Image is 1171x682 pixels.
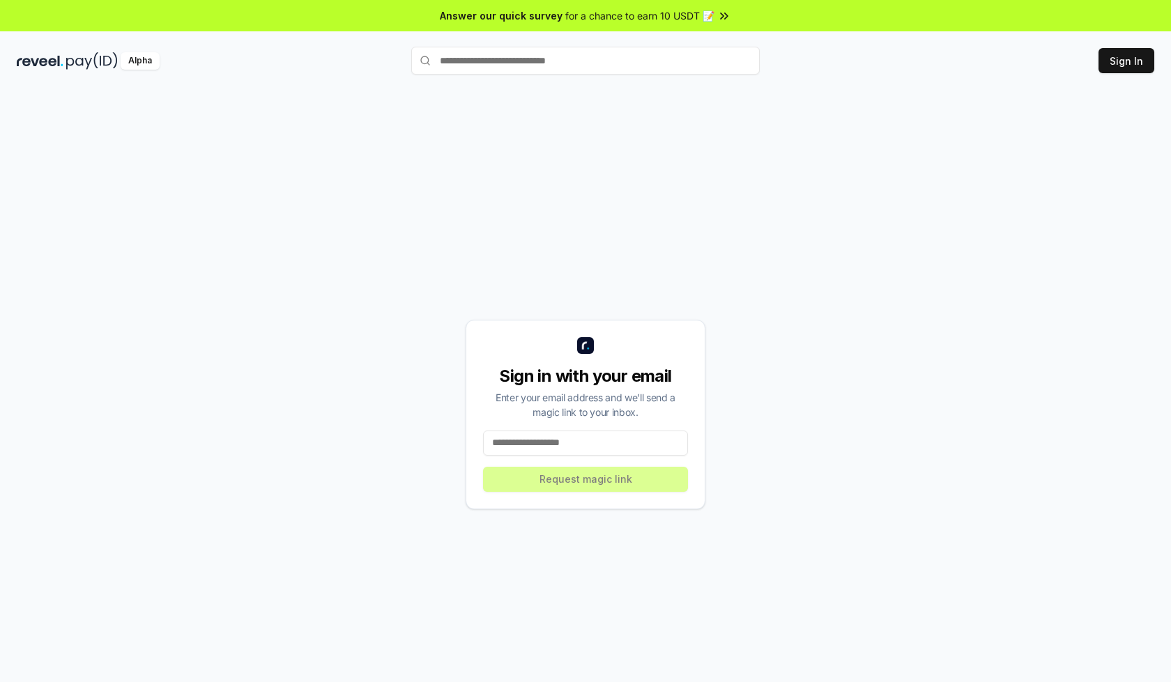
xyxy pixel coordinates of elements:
[121,52,160,70] div: Alpha
[1099,48,1154,73] button: Sign In
[577,337,594,354] img: logo_small
[565,8,714,23] span: for a chance to earn 10 USDT 📝
[17,52,63,70] img: reveel_dark
[440,8,562,23] span: Answer our quick survey
[66,52,118,70] img: pay_id
[483,390,688,419] div: Enter your email address and we’ll send a magic link to your inbox.
[483,365,688,387] div: Sign in with your email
